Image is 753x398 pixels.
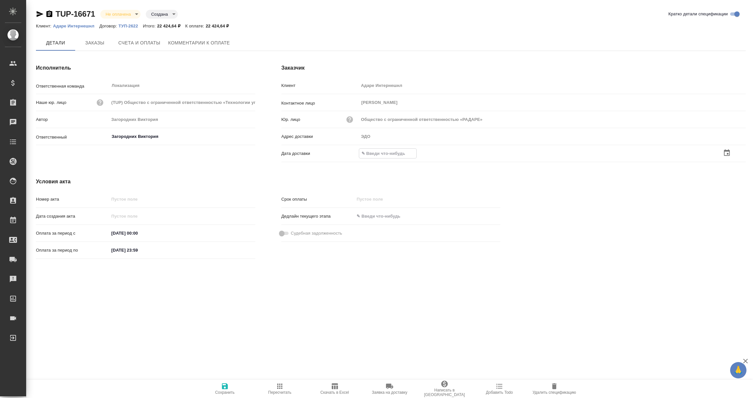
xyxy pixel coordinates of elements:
[354,211,411,221] input: ✎ Введи что-нибудь
[354,194,411,204] input: Пустое поле
[281,64,746,72] h4: Заказчик
[36,116,109,123] p: Автор
[252,136,253,137] button: Open
[36,230,109,237] p: Оплата за период с
[36,247,109,254] p: Оплата за период по
[109,98,255,107] input: Пустое поле
[119,24,143,28] p: ТУП-2622
[36,64,255,72] h4: Исполнитель
[36,83,109,90] p: Ответственная команда
[359,149,416,158] input: ✎ Введи что-нибудь
[119,23,143,28] a: ТУП-2622
[99,24,119,28] p: Договор:
[36,134,109,141] p: Ответственный
[281,116,300,123] p: Юр. лицо
[56,9,95,18] a: TUP-16671
[53,23,99,28] a: Адаре Интернешнл
[36,213,109,220] p: Дата создания акта
[733,363,744,377] span: 🙏
[36,196,109,203] p: Номер акта
[291,230,342,237] span: Судебная задолженность
[118,39,160,47] span: Счета и оплаты
[359,132,746,141] input: Пустое поле
[36,24,53,28] p: Клиент:
[149,11,170,17] button: Создана
[143,24,157,28] p: Итого:
[109,194,255,204] input: Пустое поле
[668,11,728,17] span: Кратко детали спецификации
[281,213,355,220] p: Дедлайн текущего этапа
[281,82,359,89] p: Клиент
[109,115,255,124] input: Пустое поле
[146,10,177,19] div: Не оплачена
[109,211,166,221] input: Пустое поле
[100,10,141,19] div: Не оплачена
[79,39,110,47] span: Заказы
[104,11,133,17] button: Не оплачена
[53,24,99,28] p: Адаре Интернешнл
[36,99,66,106] p: Наше юр. лицо
[40,39,71,47] span: Детали
[36,10,44,18] button: Скопировать ссылку для ЯМессенджера
[281,133,359,140] p: Адрес доставки
[206,24,234,28] p: 22 424,64 ₽
[36,178,500,186] h4: Условия акта
[281,150,359,157] p: Дата доставки
[185,24,206,28] p: К оплате:
[157,24,185,28] p: 22 424,64 ₽
[730,362,746,378] button: 🙏
[45,10,53,18] button: Скопировать ссылку
[109,228,166,238] input: ✎ Введи что-нибудь
[359,115,746,124] input: Пустое поле
[359,81,746,90] input: Пустое поле
[281,100,359,107] p: Контактное лицо
[168,39,230,47] span: Комментарии к оплате
[109,245,166,255] input: ✎ Введи что-нибудь
[281,196,355,203] p: Срок оплаты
